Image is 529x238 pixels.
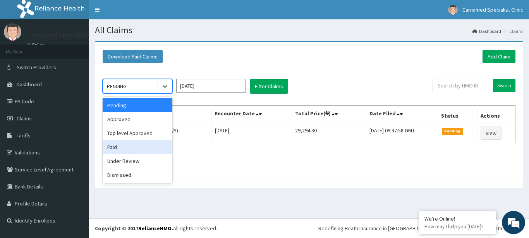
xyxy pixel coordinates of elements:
div: Redefining Heath Insurance in [GEOGRAPHIC_DATA] using Telemedicine and Data Science! [318,224,523,232]
a: RelianceHMO [138,225,172,232]
span: Pending [442,128,463,135]
h1: All Claims [95,25,523,35]
div: Under Review [103,154,172,168]
a: View [481,127,502,140]
span: Switch Providers [17,64,56,71]
div: Paid [103,140,172,154]
td: [DATE] 09:37:58 GMT [366,123,438,143]
div: PENDING [107,82,127,90]
div: Dismissed [103,168,172,182]
div: Approved [103,112,172,126]
div: We're Online! [424,215,490,222]
li: Claims [502,28,523,34]
input: Search [493,79,515,92]
p: Carnamed Specialist Clinic [27,31,106,38]
th: Status [438,106,477,123]
div: Pending [103,98,172,112]
span: Tariffs [17,132,31,139]
img: User Image [4,23,21,41]
span: Dashboard [17,81,42,88]
a: Add Claim [483,50,515,63]
a: Dashboard [472,28,501,34]
span: Claims [17,115,32,122]
input: Select Month and Year [176,79,246,93]
span: Carnamed Specialist Clinic [462,6,523,13]
p: How may I help you today? [424,223,490,230]
td: 29,294.30 [292,123,366,143]
th: Date Filed [366,106,438,123]
button: Filter Claims [250,79,288,94]
th: Encounter Date [211,106,292,123]
input: Search by HMO ID [433,79,490,92]
strong: Copyright © 2017 . [95,225,173,232]
img: User Image [448,5,458,15]
footer: All rights reserved. [89,218,529,238]
td: [DATE] [211,123,292,143]
button: Download Paid Claims [103,50,163,63]
a: Online [27,42,46,48]
th: Actions [477,106,515,123]
div: Top level Approved [103,126,172,140]
th: Total Price(₦) [292,106,366,123]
